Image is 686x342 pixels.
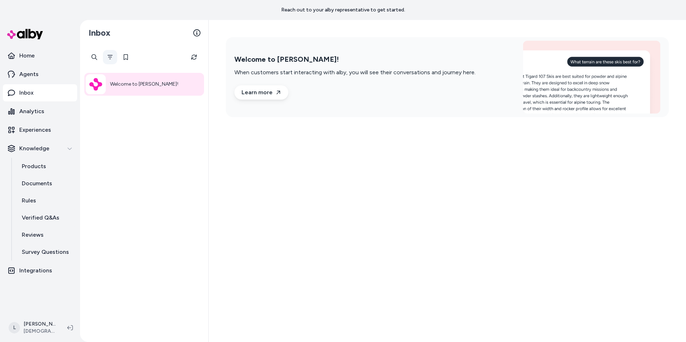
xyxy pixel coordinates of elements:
[9,322,20,333] span: L
[15,209,77,226] a: Verified Q&As
[15,243,77,261] a: Survey Questions
[15,192,77,209] a: Rules
[4,316,61,339] button: L[PERSON_NAME][DEMOGRAPHIC_DATA]
[234,85,288,100] a: Learn more
[22,231,44,239] p: Reviews
[89,27,110,38] h2: Inbox
[234,55,476,64] h2: Welcome to [PERSON_NAME]!
[19,89,34,97] p: Inbox
[19,266,52,275] p: Integrations
[523,41,660,114] img: Welcome to alby!
[3,103,77,120] a: Analytics
[15,226,77,243] a: Reviews
[3,66,77,83] a: Agents
[89,78,102,91] img: Alby
[281,6,405,14] p: Reach out to your alby representative to get started.
[3,121,77,139] a: Experiences
[103,50,117,64] button: Filter
[15,175,77,192] a: Documents
[15,158,77,175] a: Products
[19,51,35,60] p: Home
[22,162,46,171] p: Products
[187,50,201,64] button: Refresh
[19,107,44,116] p: Analytics
[3,84,77,101] a: Inbox
[3,262,77,279] a: Integrations
[19,144,49,153] p: Knowledge
[22,248,69,256] p: Survey Questions
[3,140,77,157] button: Knowledge
[22,213,59,222] p: Verified Q&As
[22,196,36,205] p: Rules
[7,29,43,39] img: alby Logo
[24,321,56,328] p: [PERSON_NAME]
[19,126,51,134] p: Experiences
[19,70,39,79] p: Agents
[110,80,178,89] p: Welcome to [PERSON_NAME]!
[22,179,52,188] p: Documents
[3,47,77,64] a: Home
[24,328,56,335] span: [DEMOGRAPHIC_DATA]
[234,68,476,77] p: When customers start interacting with alby, you will see their conversations and journey here.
